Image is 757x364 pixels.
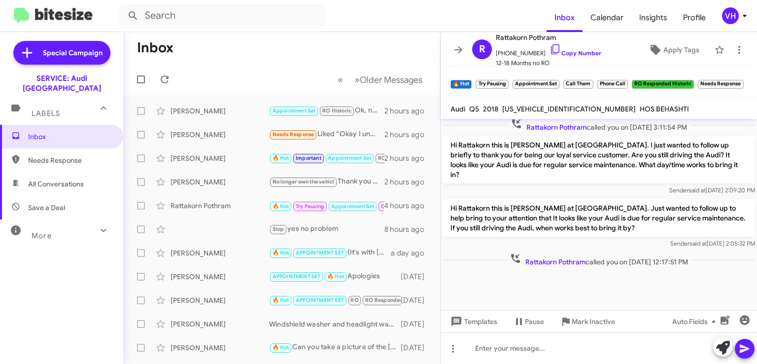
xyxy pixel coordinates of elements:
div: [DATE] [401,272,432,282]
p: Hi Rattakorn this is [PERSON_NAME] at [GEOGRAPHIC_DATA]. Just wanted to follow up to help bring t... [443,199,755,237]
span: Insights [631,3,675,32]
div: a day ago [391,248,432,258]
span: All Conversations [28,179,84,189]
button: Auto Fields [664,313,727,330]
span: Save a Deal [28,203,65,213]
span: Special Campaign [43,48,103,58]
span: said at [689,240,707,247]
div: Apologies [269,271,401,282]
span: 🔥 Hot [273,203,289,210]
div: VH [722,7,739,24]
a: Copy Number [550,49,601,57]
div: [PERSON_NAME] [171,153,269,163]
span: Appointment Set [331,203,375,210]
span: 2018 [483,105,498,113]
div: [PERSON_NAME] [171,295,269,305]
span: RO Responded [365,297,403,303]
button: Previous [332,70,349,90]
small: Appointment Set [513,80,559,89]
span: Stop [273,226,284,232]
span: RO Historic [378,155,407,161]
small: Try Pausing [476,80,508,89]
span: R [479,41,485,57]
span: Rattakorn Pothram [496,32,601,43]
div: [DATE] [401,295,432,305]
button: Mark Inactive [552,313,623,330]
span: Q5 [469,105,479,113]
span: 🔥 Hot [273,250,289,256]
span: APPOINTMENT SET [273,273,321,280]
div: [PERSON_NAME] [171,130,269,140]
input: Search [119,4,326,28]
span: RO [350,297,358,303]
span: Audi [450,105,465,113]
div: 8 hours ago [384,224,432,234]
span: Needs Response [28,155,112,165]
div: Windshield washer and headlight washing system - Add fluid if necessary; Check adjustment and fun... [269,319,401,329]
div: 2 hours ago [384,130,432,140]
h1: Inbox [137,40,173,56]
a: Calendar [583,3,631,32]
div: [DATE] [401,343,432,353]
div: [PERSON_NAME] [171,106,269,116]
nav: Page navigation example [332,70,428,90]
div: 2 hours ago [384,106,432,116]
span: Rattakorn Pothram [526,123,586,132]
span: Pause [525,313,544,330]
span: Call Them [381,203,407,210]
span: said at [688,186,706,194]
span: Try Pausing [296,203,324,210]
span: Auto Fields [672,313,720,330]
span: Labels [32,109,60,118]
div: [PERSON_NAME] [171,272,269,282]
small: RO Responded Historic [632,80,694,89]
small: Needs Response [698,80,743,89]
span: Mark Inactive [572,313,615,330]
button: Templates [441,313,505,330]
div: Ok, no worries. Just a friendly reminder to keep you on track with regular service maintenance on... [269,105,384,116]
span: called you on [DATE] 12:17:51 PM [506,253,692,267]
a: Special Campaign [13,41,110,65]
span: [PHONE_NUMBER] [496,43,601,58]
div: 2 hours ago [384,177,432,187]
span: « [338,73,343,86]
span: Important [296,155,321,161]
span: Sender [DATE] 2:05:32 PM [670,240,755,247]
span: No longer own the vehicl [273,179,335,185]
a: Inbox [547,3,583,32]
div: 4 hours ago [384,201,432,211]
div: [PERSON_NAME] [171,319,269,329]
span: Needs Response [273,131,314,138]
span: Apply Tags [663,41,699,59]
div: [DATE] [401,319,432,329]
span: 🔥 Hot [273,155,289,161]
span: 🔥 Hot [273,344,289,351]
span: Appointment Set [273,108,316,114]
div: [PERSON_NAME] [171,343,269,353]
small: Phone Call [597,80,628,89]
span: Rattakorn Pothram [525,257,585,266]
div: Can you take a picture of the [MEDICAL_DATA] check results so we know how to proceed? [269,342,401,353]
div: Liked “Okay I understand. Feel free to reach out if I can help in the future!👍” [269,129,384,140]
span: RO Historic [322,108,351,114]
a: Profile [675,3,714,32]
div: yes no problem [269,223,384,235]
span: Sender [DATE] 2:09:20 PM [669,186,755,194]
div: [PERSON_NAME] [171,177,269,187]
span: » [354,73,360,86]
span: APPOINTMENT SET [296,250,344,256]
span: HOS BEHASHTI [640,105,689,113]
span: Templates [448,313,497,330]
span: More [32,231,52,240]
span: APPOINTMENT SET [296,297,344,303]
small: 🔥 Hot [450,80,472,89]
div: [PERSON_NAME] [171,248,269,258]
div: Thank you for getting back to me. I will update my records. [269,176,384,187]
span: 🔥 Hot [273,297,289,303]
span: 🔥 Hot [327,273,344,280]
span: Appointment Set [328,155,371,161]
button: Pause [505,313,552,330]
